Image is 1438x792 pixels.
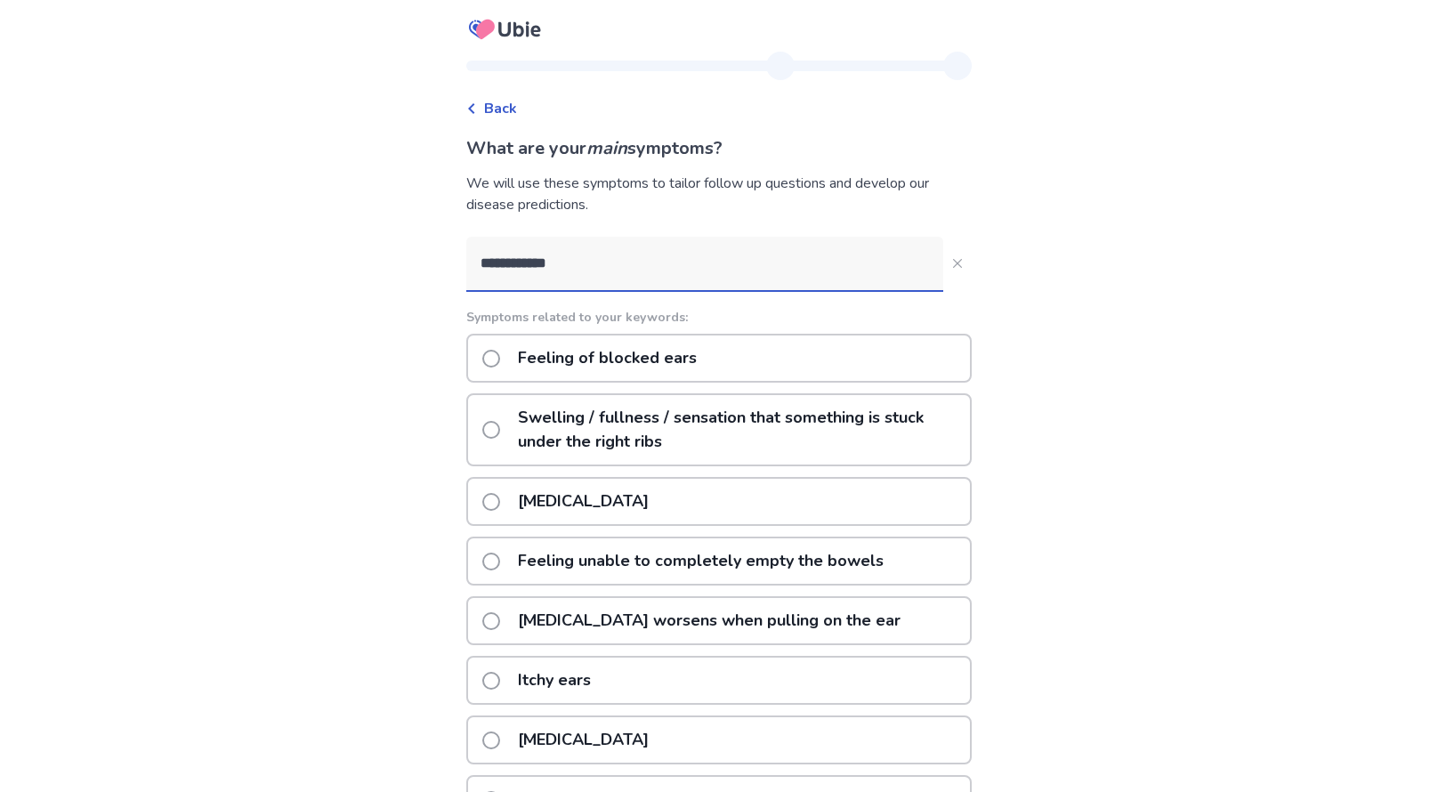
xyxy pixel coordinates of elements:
i: main [586,136,627,160]
p: Itchy ears [507,658,602,703]
p: [MEDICAL_DATA] [507,717,659,763]
button: Close [943,249,972,278]
p: What are your symptoms? [466,135,972,162]
p: Feeling of blocked ears [507,335,707,381]
p: Symptoms related to your keywords: [466,308,972,327]
input: Close [466,237,943,290]
span: Back [484,98,517,119]
p: Feeling unable to completely empty the bowels [507,538,894,584]
p: [MEDICAL_DATA] worsens when pulling on the ear [507,598,911,643]
p: [MEDICAL_DATA] [507,479,659,524]
p: Swelling / fullness / sensation that something is stuck under the right ribs [507,395,970,465]
div: We will use these symptoms to tailor follow up questions and develop our disease predictions. [466,173,972,215]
